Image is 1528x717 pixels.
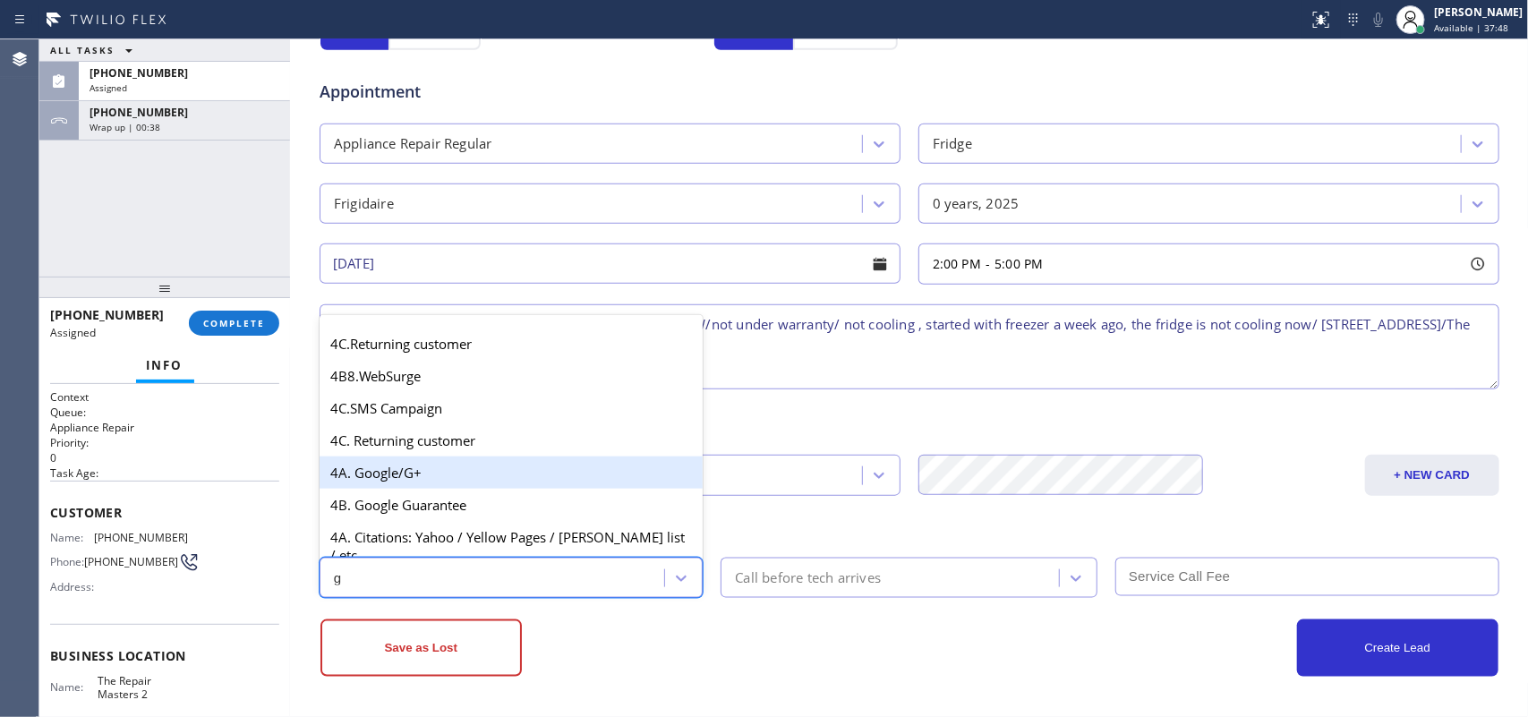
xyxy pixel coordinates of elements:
[320,392,704,424] div: 4C.SMS Campaign
[334,193,394,214] div: Frigidaire
[50,465,279,481] h2: Task Age:
[994,255,1043,272] span: 5:00 PM
[320,619,522,677] button: Save as Lost
[136,348,194,383] button: Info
[735,568,881,588] div: Call before tech arrives
[933,255,981,272] span: 2:00 PM
[39,39,150,61] button: ALL TASKS
[334,133,492,154] div: Appliance Repair Regular
[50,325,96,340] span: Assigned
[320,457,704,489] div: 4A. Google/G+
[320,424,704,457] div: 4C. Returning customer
[320,489,704,521] div: 4B. Google Guarantee
[320,80,711,104] span: Appointment
[90,121,160,133] span: Wrap up | 00:38
[90,105,188,120] span: [PHONE_NUMBER]
[90,65,188,81] span: [PHONE_NUMBER]
[322,411,1497,435] div: Credit card
[320,304,1499,389] textarea: 2-5/ $40/Frigidaire FS French Door Fridge/MN FFTR1814W/not under warranty/ not cooling , started ...
[1297,619,1498,677] button: Create Lead
[50,420,279,435] p: Appliance Repair
[50,450,279,465] p: 0
[1434,4,1523,20] div: [PERSON_NAME]
[986,255,990,272] span: -
[1115,558,1499,596] input: Service Call Fee
[50,405,279,420] h2: Queue:
[94,531,188,544] span: [PHONE_NUMBER]
[933,193,1020,214] div: 0 years, 2025
[50,389,279,405] h1: Context
[322,514,1497,538] div: Other
[320,243,901,284] input: - choose date -
[50,555,84,568] span: Phone:
[933,133,972,154] div: Fridge
[1366,7,1391,32] button: Mute
[203,317,265,329] span: COMPLETE
[50,44,115,56] span: ALL TASKS
[50,504,279,521] span: Customer
[320,328,704,360] div: 4C.Returning customer
[320,521,704,571] div: 4A. Citations: Yahoo / Yellow Pages / [PERSON_NAME] list / etc
[50,435,279,450] h2: Priority:
[50,680,98,694] span: Name:
[84,555,178,568] span: [PHONE_NUMBER]
[1434,21,1508,34] span: Available | 37:48
[50,306,164,323] span: [PHONE_NUMBER]
[98,674,187,702] span: The Repair Masters 2
[320,360,704,392] div: 4B8.WebSurge
[50,531,94,544] span: Name:
[50,647,279,664] span: Business location
[90,81,127,94] span: Assigned
[50,580,98,593] span: Address:
[189,311,279,336] button: COMPLETE
[147,357,184,373] span: Info
[1365,455,1499,496] button: + NEW CARD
